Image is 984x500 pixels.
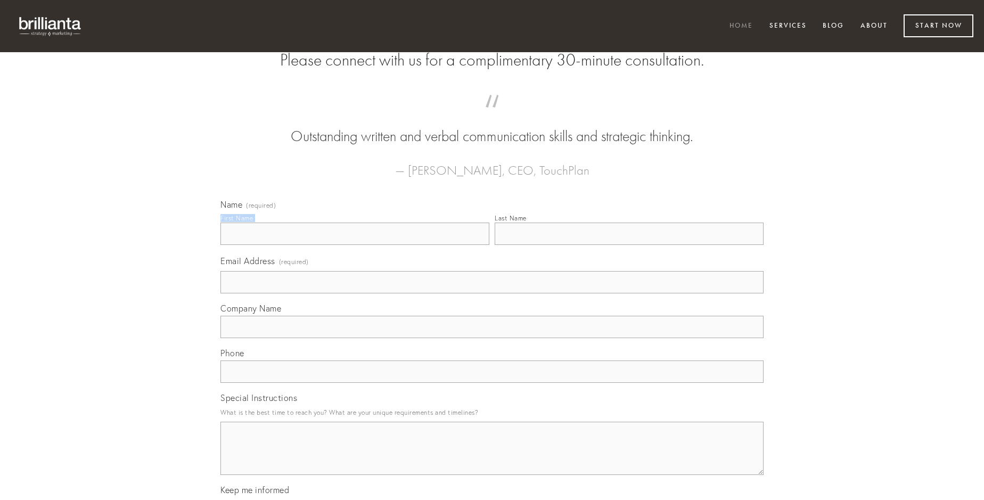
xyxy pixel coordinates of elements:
[762,18,814,35] a: Services
[220,199,242,210] span: Name
[220,256,275,266] span: Email Address
[220,485,289,495] span: Keep me informed
[279,255,309,269] span: (required)
[220,392,297,403] span: Special Instructions
[246,202,276,209] span: (required)
[904,14,973,37] a: Start Now
[237,147,747,181] figcaption: — [PERSON_NAME], CEO, TouchPlan
[237,105,747,147] blockquote: Outstanding written and verbal communication skills and strategic thinking.
[11,11,91,42] img: brillianta - research, strategy, marketing
[495,214,527,222] div: Last Name
[220,348,244,358] span: Phone
[854,18,895,35] a: About
[816,18,851,35] a: Blog
[220,50,764,70] h2: Please connect with us for a complimentary 30-minute consultation.
[237,105,747,126] span: “
[220,405,764,420] p: What is the best time to reach you? What are your unique requirements and timelines?
[220,303,281,314] span: Company Name
[220,214,253,222] div: First Name
[723,18,760,35] a: Home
